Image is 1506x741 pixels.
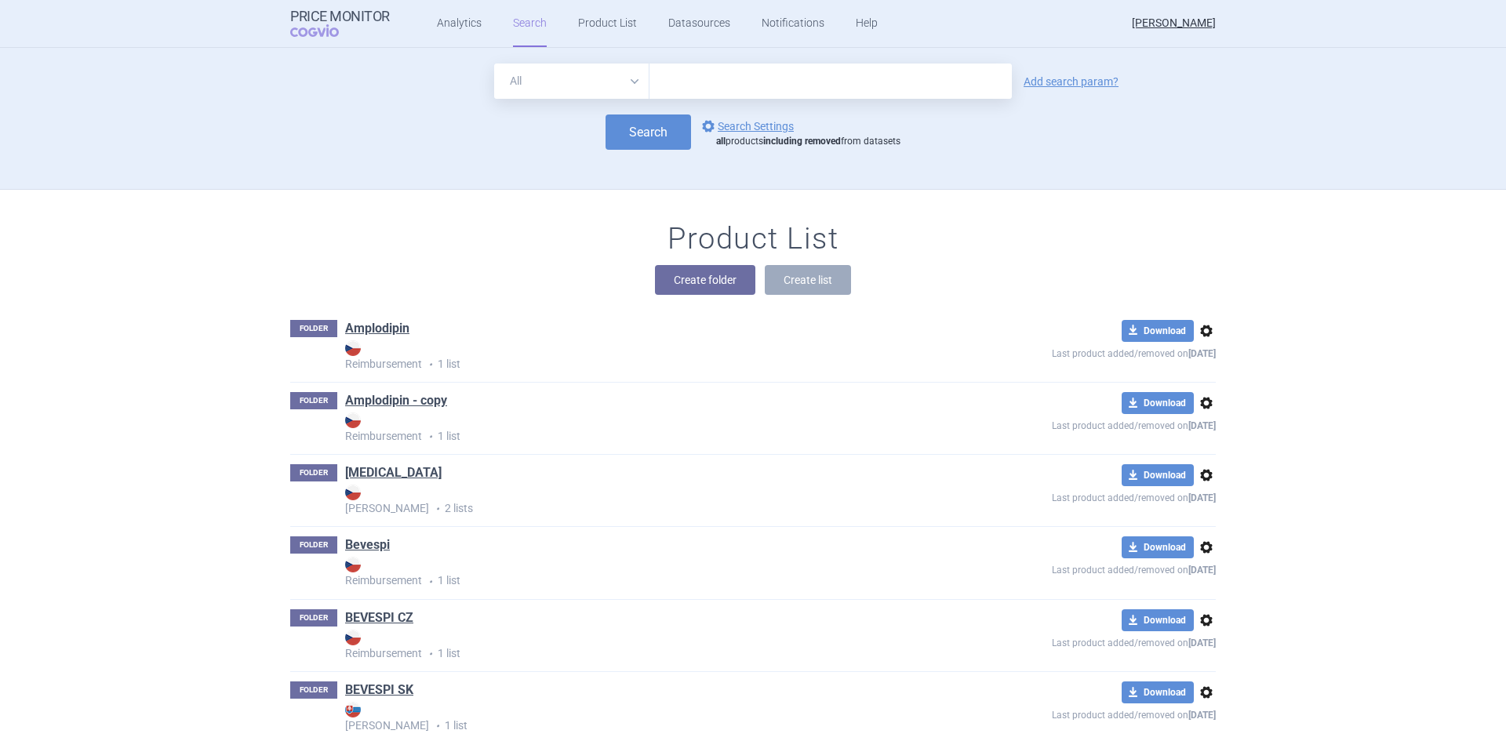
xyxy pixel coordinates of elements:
a: BEVESPI CZ [345,609,413,627]
div: products from datasets [716,136,900,148]
p: Last product added/removed on [938,486,1216,506]
p: FOLDER [290,320,337,337]
p: 1 list [345,412,938,445]
i: • [422,574,438,590]
h1: Amplodipin [345,320,409,340]
strong: [DATE] [1188,565,1216,576]
i: • [429,501,445,517]
p: 1 list [345,557,938,589]
h1: Amplodipin - copy [345,392,447,412]
i: • [422,357,438,372]
p: 1 list [345,340,938,372]
i: • [429,718,445,734]
strong: [PERSON_NAME] [345,485,938,514]
h1: Arimidex [345,464,442,485]
img: CZ [345,485,361,500]
img: CZ [345,412,361,428]
button: Create list [765,265,851,295]
a: Search Settings [699,117,794,136]
strong: Reimbursement [345,412,938,442]
strong: Reimbursement [345,557,938,587]
a: Bevespi [345,536,390,554]
span: COGVIO [290,24,361,37]
i: • [422,646,438,662]
a: Price MonitorCOGVIO [290,9,390,38]
img: CZ [345,340,361,356]
strong: Reimbursement [345,630,938,659]
p: FOLDER [290,392,337,409]
strong: all [716,136,726,147]
strong: including removed [763,136,841,147]
button: Download [1122,609,1194,631]
strong: Price Monitor [290,9,390,24]
button: Search [606,114,691,150]
p: 1 list [345,630,938,662]
a: Add search param? [1024,76,1119,87]
p: 2 lists [345,485,938,517]
p: Last product added/removed on [938,558,1216,578]
strong: Reimbursement [345,340,938,370]
strong: [PERSON_NAME] [345,702,938,732]
p: Last product added/removed on [938,414,1216,434]
p: Last product added/removed on [938,703,1216,723]
h1: BEVESPI CZ [345,609,413,630]
p: Last product added/removed on [938,342,1216,361]
strong: [DATE] [1188,348,1216,359]
button: Download [1122,464,1194,486]
strong: [DATE] [1188,420,1216,431]
p: FOLDER [290,681,337,699]
h1: BEVESPI SK [345,681,413,702]
img: CZ [345,557,361,572]
i: • [422,429,438,445]
strong: [DATE] [1188,710,1216,721]
img: CZ [345,630,361,645]
img: SK [345,702,361,717]
button: Create folder [655,265,755,295]
button: Download [1122,536,1194,558]
a: [MEDICAL_DATA] [345,464,442,481]
a: Amplodipin - copy [345,392,447,409]
a: Amplodipin [345,320,409,337]
h1: Bevespi [345,536,390,557]
button: Download [1122,320,1194,342]
p: FOLDER [290,609,337,627]
p: FOLDER [290,536,337,554]
h1: Product List [668,221,838,257]
p: FOLDER [290,464,337,481]
button: Download [1122,681,1194,703]
p: Last product added/removed on [938,631,1216,651]
p: 1 list [345,702,938,734]
a: BEVESPI SK [345,681,413,699]
strong: [DATE] [1188,492,1216,503]
button: Download [1122,392,1194,414]
strong: [DATE] [1188,637,1216,648]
